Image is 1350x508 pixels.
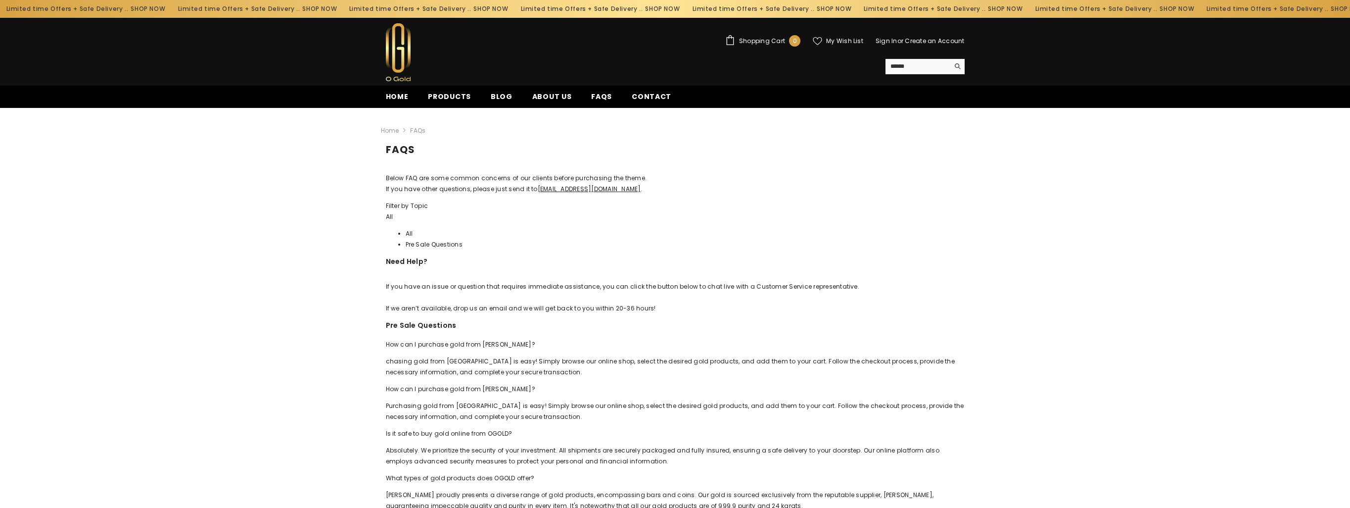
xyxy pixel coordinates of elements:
span: 0 [793,36,797,47]
a: SHOP NOW [982,3,1017,14]
a: Shopping Cart [725,35,800,47]
a: Contact [622,91,681,108]
img: Ogold Shop [386,23,411,81]
span: If you have an issue or question that requires immediate assistance, you can click the button bel... [386,282,859,312]
a: SHOP NOW [467,3,502,14]
div: Limited time Offers + Safe Delivery .. [1023,1,1194,17]
a: Home [381,125,399,136]
a: Products [418,91,481,108]
a: Home [376,91,419,108]
span: About us [532,92,572,102]
p: Purchasing gold from [GEOGRAPHIC_DATA] is easy! Simply browse our online shop, select the desired... [386,401,965,422]
span: All [406,229,413,238]
a: SHOP NOW [125,3,159,14]
span: Blog [491,92,512,102]
span: FAQs [591,92,612,102]
div: Limited time Offers + Safe Delivery .. [680,1,851,17]
div: All [386,211,965,222]
a: SHOP NOW [296,3,330,14]
span: Products [428,92,471,102]
div: How can I purchase gold from [PERSON_NAME]? [386,384,965,395]
a: SHOP NOW [639,3,673,14]
h3: Pre Sale Questions [386,320,965,339]
summary: Search [885,59,965,74]
span: All [386,212,393,221]
div: Limited time Offers + Safe Delivery .. [508,1,680,17]
span: My Wish List [826,38,863,44]
p: chasing gold from [GEOGRAPHIC_DATA] is easy! Simply browse our online shop, select the desired go... [386,356,965,378]
div: Limited time Offers + Safe Delivery .. [165,1,337,17]
span: Pre Sale Questions [406,240,463,249]
span: Contact [632,92,671,102]
a: Blog [481,91,522,108]
div: Limited time Offers + Safe Delivery .. [851,1,1023,17]
span: Filter by Topic [386,202,428,210]
button: Search [949,59,965,74]
a: Sign In [876,37,897,45]
h1: FAQs [386,140,965,167]
a: About us [522,91,582,108]
a: SHOP NOW [810,3,845,14]
span: Home [386,92,409,102]
a: SHOP NOW [1153,3,1188,14]
nav: breadcrumbs [381,108,960,140]
a: FAQs [581,91,622,108]
p: Below FAQ are some common concerns of our clients before purchasing the theme. If you have other ... [386,173,965,195]
h3: Need Help? [386,256,965,275]
a: [EMAIL_ADDRESS][DOMAIN_NAME] [538,185,641,193]
span: or [897,37,903,45]
div: Limited time Offers + Safe Delivery .. [337,1,509,17]
span: FAQs [410,125,425,136]
p: Absolutely. We prioritize the security of your investment. All shipments are securely packaged an... [386,445,965,467]
div: Is it safe to buy gold online from OGOLD? [386,428,965,439]
a: Create an Account [905,37,964,45]
a: My Wish List [813,37,863,46]
div: What types of gold products does OGOLD offer? [386,473,965,484]
span: Shopping Cart [739,38,785,44]
div: How can I purchase gold from [PERSON_NAME]? [386,339,965,350]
